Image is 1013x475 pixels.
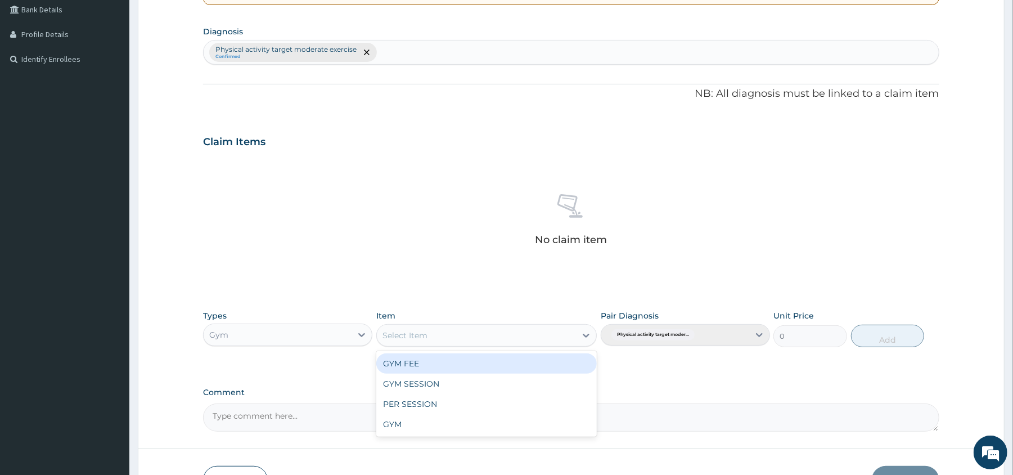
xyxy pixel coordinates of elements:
[203,311,227,321] label: Types
[851,325,925,347] button: Add
[203,87,939,101] p: NB: All diagnosis must be linked to a claim item
[773,310,814,321] label: Unit Price
[376,394,597,414] div: PER SESSION
[376,353,597,374] div: GYM FEE
[58,63,189,78] div: Chat with us now
[184,6,211,33] div: Minimize live chat window
[203,136,265,149] h3: Claim Items
[209,329,228,340] div: Gym
[203,26,243,37] label: Diagnosis
[203,388,939,397] label: Comment
[376,310,395,321] label: Item
[376,374,597,394] div: GYM SESSION
[382,330,427,341] div: Select Item
[21,56,46,84] img: d_794563401_company_1708531726252_794563401
[601,310,659,321] label: Pair Diagnosis
[65,142,155,256] span: We're online!
[6,307,214,347] textarea: Type your message and hit 'Enter'
[535,234,607,245] p: No claim item
[376,414,597,434] div: GYM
